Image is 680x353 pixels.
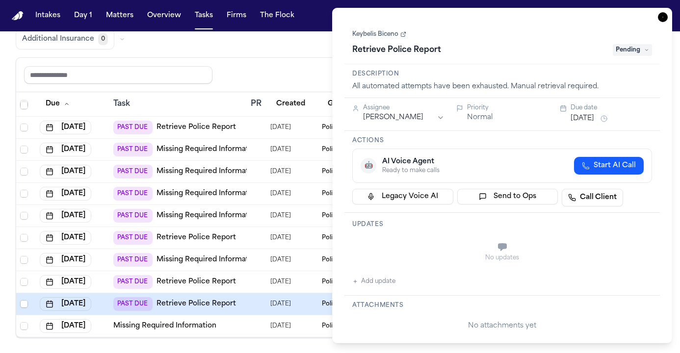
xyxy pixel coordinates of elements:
[20,256,28,264] span: Select row
[457,189,558,204] button: Send to Ops
[102,7,137,25] button: Matters
[157,277,236,287] a: Retrieve Police Report
[20,322,28,330] span: Select row
[40,231,91,245] button: [DATE]
[574,157,644,175] button: Start AI Call
[20,300,28,308] span: Select row
[113,209,153,223] span: PAST DUE
[12,11,24,21] a: Home
[562,189,623,206] a: Call Client
[365,161,373,171] span: 🤖
[157,255,260,265] a: Missing Required Information
[31,7,64,25] button: Intakes
[157,299,236,309] a: Retrieve Police Report
[40,297,91,311] button: [DATE]
[613,44,652,56] span: Pending
[382,157,440,167] div: AI Voice Agent
[352,221,652,228] h3: Updates
[352,276,395,287] button: Add update
[270,209,291,223] span: 8/21/2025, 10:31:55 AM
[382,167,440,175] div: Ready to make calls
[157,233,236,243] a: Retrieve Police Report
[12,11,24,21] img: Finch Logo
[256,7,298,25] button: The Flock
[20,278,28,286] span: Select row
[352,321,652,331] div: No attachments yet
[143,7,185,25] button: Overview
[270,253,291,267] span: 8/21/2025, 2:39:05 PM
[270,297,291,311] span: 8/21/2025, 2:39:34 PM
[16,29,114,50] button: Additional Insurance0
[270,319,291,333] span: 8/25/2025, 2:34:37 PM
[322,322,368,330] span: Police Report & Investigation
[348,42,445,58] h1: Retrieve Police Report
[594,161,636,171] span: Start AI Call
[70,7,96,25] button: Day 1
[352,302,652,309] h3: Attachments
[40,319,91,333] button: [DATE]
[20,234,28,242] span: Select row
[352,189,453,204] button: Legacy Voice AI
[352,82,652,92] div: All automated attempts have been exhausted. Manual retrieval required.
[113,297,153,311] span: PAST DUE
[40,209,91,223] button: [DATE]
[40,253,91,267] button: [DATE]
[191,7,217,25] button: Tasks
[571,114,594,124] button: [DATE]
[322,278,368,286] span: Police Report & Investigation
[322,212,368,220] span: Police Report & Investigation
[270,275,291,289] span: 8/21/2025, 2:39:10 PM
[352,137,652,145] h3: Actions
[113,275,153,289] span: PAST DUE
[352,70,652,78] h3: Description
[467,113,493,123] button: Normal
[20,212,28,220] span: Select row
[322,300,368,308] span: Police Report & Investigation
[467,104,549,112] div: Priority
[40,275,91,289] button: [DATE]
[98,33,108,45] span: 0
[352,30,406,38] a: Keybelis Biceno
[352,254,652,262] div: No updates
[571,104,652,112] div: Due date
[270,231,291,245] span: 8/21/2025, 2:38:58 PM
[363,104,445,112] div: Assignee
[157,211,260,221] a: Missing Required Information
[223,7,250,25] button: Firms
[113,321,216,331] a: Missing Required Information
[22,34,94,44] span: Additional Insurance
[322,256,368,264] span: Police Report & Investigation
[598,113,610,125] button: Snooze task
[322,234,368,242] span: Police Report & Investigation
[113,231,153,245] span: PAST DUE
[113,253,153,267] span: PAST DUE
